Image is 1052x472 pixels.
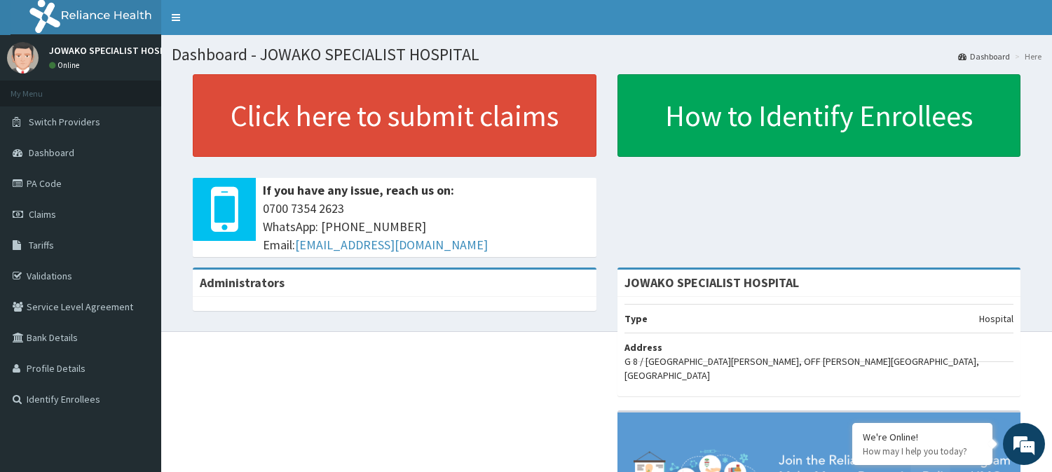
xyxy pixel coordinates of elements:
[263,182,454,198] b: If you have any issue, reach us on:
[29,208,56,221] span: Claims
[49,60,83,70] a: Online
[624,312,648,325] b: Type
[193,74,596,157] a: Click here to submit claims
[7,42,39,74] img: User Image
[624,354,1014,382] p: G 8 / [GEOGRAPHIC_DATA][PERSON_NAME], OFF [PERSON_NAME][GEOGRAPHIC_DATA], [GEOGRAPHIC_DATA]
[29,116,100,128] span: Switch Providers
[958,50,1010,62] a: Dashboard
[49,46,184,55] p: JOWAKO SPECIALIST HOSPITAL
[624,275,799,291] strong: JOWAKO SPECIALIST HOSPITAL
[624,341,662,354] b: Address
[29,239,54,251] span: Tariffs
[29,146,74,159] span: Dashboard
[263,200,589,254] span: 0700 7354 2623 WhatsApp: [PHONE_NUMBER] Email:
[200,275,285,291] b: Administrators
[1011,50,1041,62] li: Here
[172,46,1041,64] h1: Dashboard - JOWAKO SPECIALIST HOSPITAL
[979,312,1013,326] p: Hospital
[617,74,1021,157] a: How to Identify Enrollees
[295,237,488,253] a: [EMAIL_ADDRESS][DOMAIN_NAME]
[863,431,982,443] div: We're Online!
[863,445,982,457] p: How may I help you today?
